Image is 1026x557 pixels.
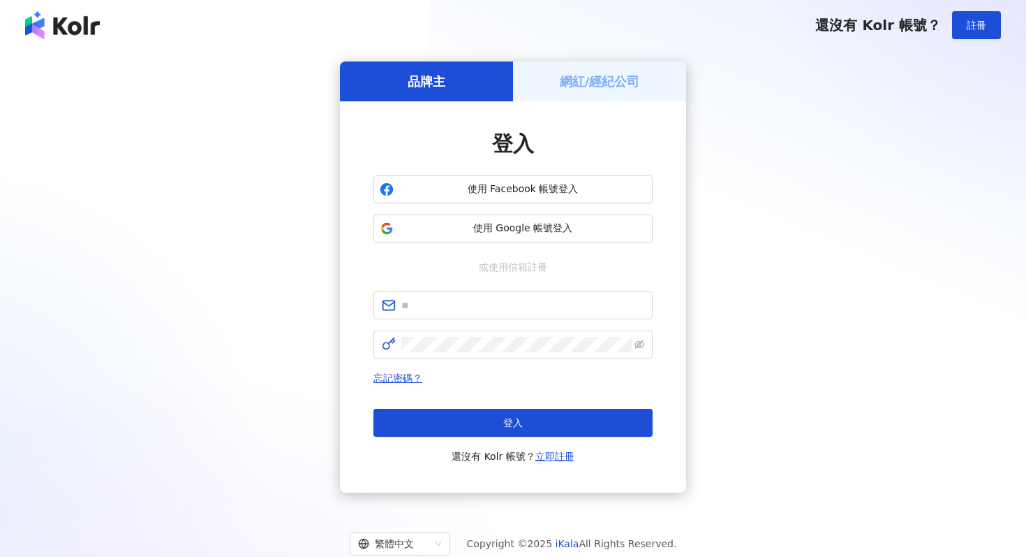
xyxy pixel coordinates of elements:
[469,259,557,275] span: 或使用信箱註冊
[399,182,646,196] span: 使用 Facebook 帳號登入
[815,17,941,34] span: 還沒有 Kolr 帳號？
[535,451,574,462] a: 立即註冊
[25,11,100,39] img: logo
[373,175,653,203] button: 使用 Facebook 帳號登入
[373,215,653,243] button: 使用 Google 帳號登入
[373,372,422,384] a: 忘記密碼？
[408,73,445,90] h5: 品牌主
[492,131,534,156] span: 登入
[952,11,1001,39] button: 註冊
[503,417,523,428] span: 登入
[373,409,653,437] button: 登入
[399,222,646,236] span: 使用 Google 帳號登入
[358,533,429,555] div: 繁體中文
[634,340,644,349] span: eye-invisible
[556,538,579,549] a: iKala
[467,535,677,552] span: Copyright © 2025 All Rights Reserved.
[967,20,986,31] span: 註冊
[560,73,640,90] h5: 網紅/經紀公司
[452,448,574,465] span: 還沒有 Kolr 帳號？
